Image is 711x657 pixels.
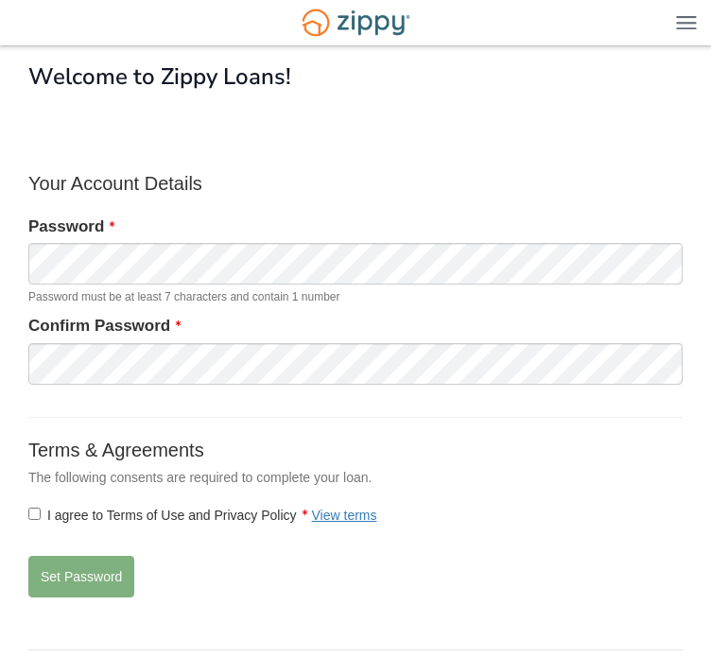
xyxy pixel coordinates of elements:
[28,216,114,238] label: Password
[28,437,683,463] p: Terms & Agreements
[28,64,683,89] h1: Welcome to Zippy Loans!
[28,170,683,197] p: Your Account Details
[28,289,683,305] span: Password must be at least 7 characters and contain 1 number
[28,508,41,520] input: I agree to Terms of Use and Privacy PolicyView terms
[28,556,134,597] button: Set Password
[312,508,377,523] a: View terms
[676,15,697,29] img: Mobile Dropdown Menu
[28,506,377,525] label: I agree to Terms of Use and Privacy Policy
[28,315,181,337] label: Confirm Password
[28,468,683,487] p: The following consents are required to complete your loan.
[28,343,683,385] input: Verify Password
